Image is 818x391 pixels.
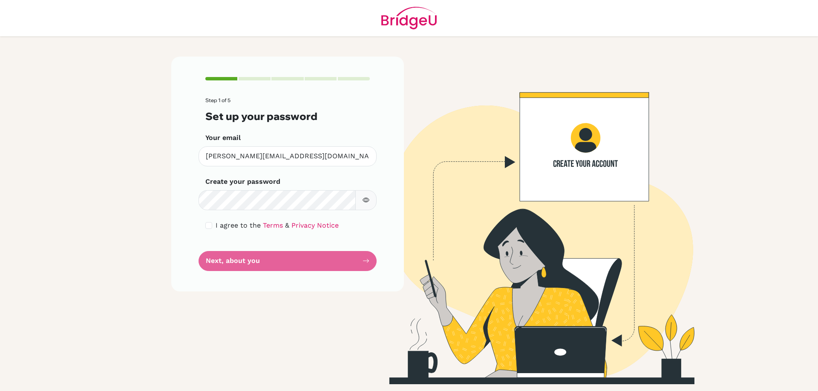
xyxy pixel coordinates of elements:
label: Create your password [205,177,280,187]
span: Step 1 of 5 [205,97,230,103]
h3: Set up your password [205,110,370,123]
a: Terms [263,221,283,229]
input: Insert your email* [199,146,377,166]
span: I agree to the [216,221,261,229]
label: Your email [205,133,241,143]
span: & [285,221,289,229]
img: Create your account [288,57,773,384]
a: Privacy Notice [291,221,339,229]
